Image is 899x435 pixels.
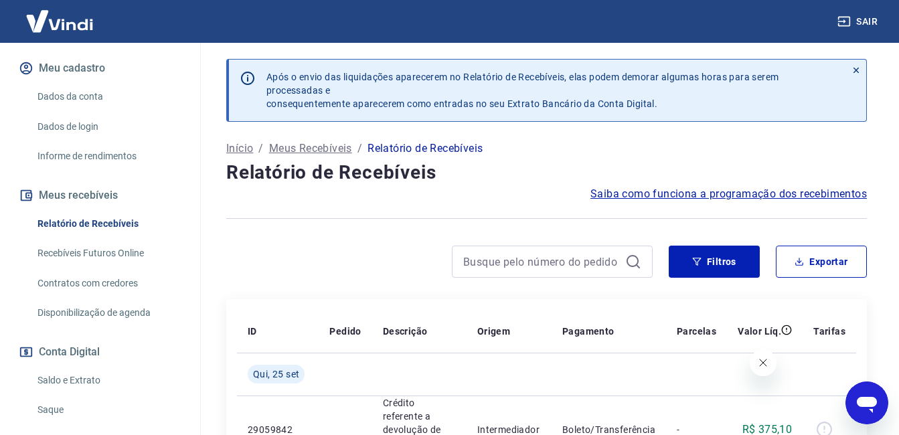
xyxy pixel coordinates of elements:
p: / [357,141,362,157]
span: Qui, 25 set [253,367,299,381]
img: Vindi [16,1,103,41]
button: Filtros [669,246,760,278]
p: Relatório de Recebíveis [367,141,483,157]
h4: Relatório de Recebíveis [226,159,867,186]
input: Busque pelo número do pedido [463,252,620,272]
a: Início [226,141,253,157]
a: Relatório de Recebíveis [32,210,184,238]
a: Dados da conta [32,83,184,110]
p: Origem [477,325,510,338]
a: Informe de rendimentos [32,143,184,170]
iframe: Botão para abrir a janela de mensagens [845,381,888,424]
p: Tarifas [813,325,845,338]
p: Valor Líq. [738,325,781,338]
a: Meus Recebíveis [269,141,352,157]
a: Saiba como funciona a programação dos recebimentos [590,186,867,202]
p: Pedido [329,325,361,338]
iframe: Fechar mensagem [750,349,777,376]
p: Parcelas [677,325,716,338]
p: / [258,141,263,157]
a: Saque [32,396,184,424]
a: Recebíveis Futuros Online [32,240,184,267]
button: Meus recebíveis [16,181,184,210]
p: Após o envio das liquidações aparecerem no Relatório de Recebíveis, elas podem demorar algumas ho... [266,70,835,110]
a: Dados de login [32,113,184,141]
a: Disponibilização de agenda [32,299,184,327]
p: ID [248,325,257,338]
button: Exportar [776,246,867,278]
a: Contratos com credores [32,270,184,297]
button: Sair [835,9,883,34]
a: Saldo e Extrato [32,367,184,394]
p: Descrição [383,325,428,338]
p: Pagamento [562,325,615,338]
button: Conta Digital [16,337,184,367]
button: Meu cadastro [16,54,184,83]
span: Olá! Precisa de ajuda? [8,9,112,20]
